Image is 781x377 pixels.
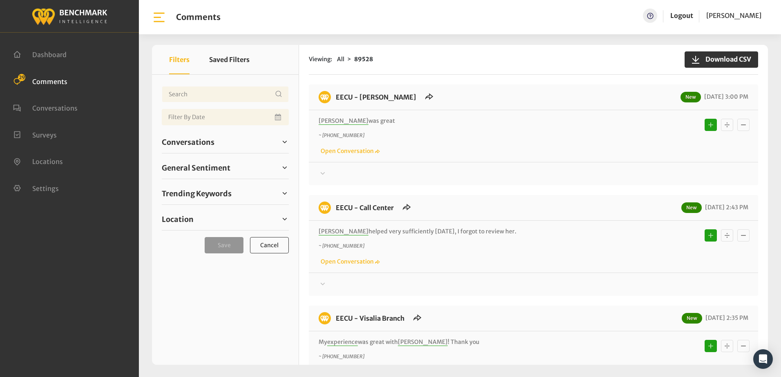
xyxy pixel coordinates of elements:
span: New [681,202,702,213]
a: Location [162,213,289,225]
i: ~ [PHONE_NUMBER] [319,132,364,138]
span: New [682,313,702,324]
div: Basic example [703,338,752,354]
div: Open Intercom Messenger [753,349,773,369]
a: Locations [13,157,63,165]
button: Saved Filters [209,45,250,74]
p: was great [319,117,641,125]
a: Dashboard [13,50,67,58]
button: Open Calendar [273,109,284,125]
img: benchmark [319,202,331,214]
span: Conversations [162,137,214,148]
span: Comments [32,77,67,85]
strong: 89528 [354,55,373,63]
span: [PERSON_NAME] [319,117,368,125]
a: Comments 29 [13,77,67,85]
span: General Sentiment [162,162,230,173]
img: bar [152,10,166,24]
a: Settings [13,184,59,192]
a: Surveys [13,130,57,138]
i: ~ [PHONE_NUMBER] [319,243,364,249]
span: Dashboard [32,51,67,59]
input: Username [162,86,289,102]
div: Basic example [703,227,752,244]
a: Conversations [162,136,289,148]
a: Conversations [13,103,78,111]
p: helped very sufficiently [DATE], I forgot to review her. [319,227,641,236]
a: EECU - Visalia Branch [336,314,404,322]
input: Date range input field [162,109,289,125]
span: Viewing: [309,55,332,64]
i: ~ [PHONE_NUMBER] [319,353,364,359]
a: Trending Keywords [162,187,289,200]
button: Download CSV [685,51,758,68]
div: Basic example [703,117,752,133]
h1: Comments [176,12,221,22]
a: EECU - [PERSON_NAME] [336,93,416,101]
span: [PERSON_NAME] [319,228,368,235]
img: benchmark [319,312,331,324]
span: 29 [18,74,25,81]
img: benchmark [31,6,107,26]
span: New [681,92,701,102]
a: Open Conversation [319,258,380,265]
button: Cancel [250,237,289,253]
h6: EECU - Clovis West [331,91,421,103]
span: Trending Keywords [162,188,232,199]
button: Filters [169,45,190,74]
a: Logout [670,9,693,23]
span: [DATE] 2:35 PM [703,314,748,322]
span: Surveys [32,131,57,139]
a: Logout [670,11,693,20]
span: [DATE] 3:00 PM [702,93,748,100]
a: Open Conversation [319,147,380,155]
span: Locations [32,157,63,166]
img: benchmark [319,91,331,103]
h6: EECU - Visalia Branch [331,312,409,324]
span: [PERSON_NAME] [706,11,761,20]
span: [PERSON_NAME] [398,338,448,346]
a: General Sentiment [162,162,289,174]
p: My was great with ! Thank you [319,338,641,346]
span: [DATE] 2:43 PM [703,204,748,211]
span: Download CSV [701,54,751,64]
span: Location [162,214,194,225]
a: EECU - Call Center [336,204,394,212]
h6: EECU - Call Center [331,202,399,214]
span: Conversations [32,104,78,112]
span: All [337,55,344,63]
span: experience [327,338,358,346]
span: Settings [32,184,59,192]
a: [PERSON_NAME] [706,9,761,23]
